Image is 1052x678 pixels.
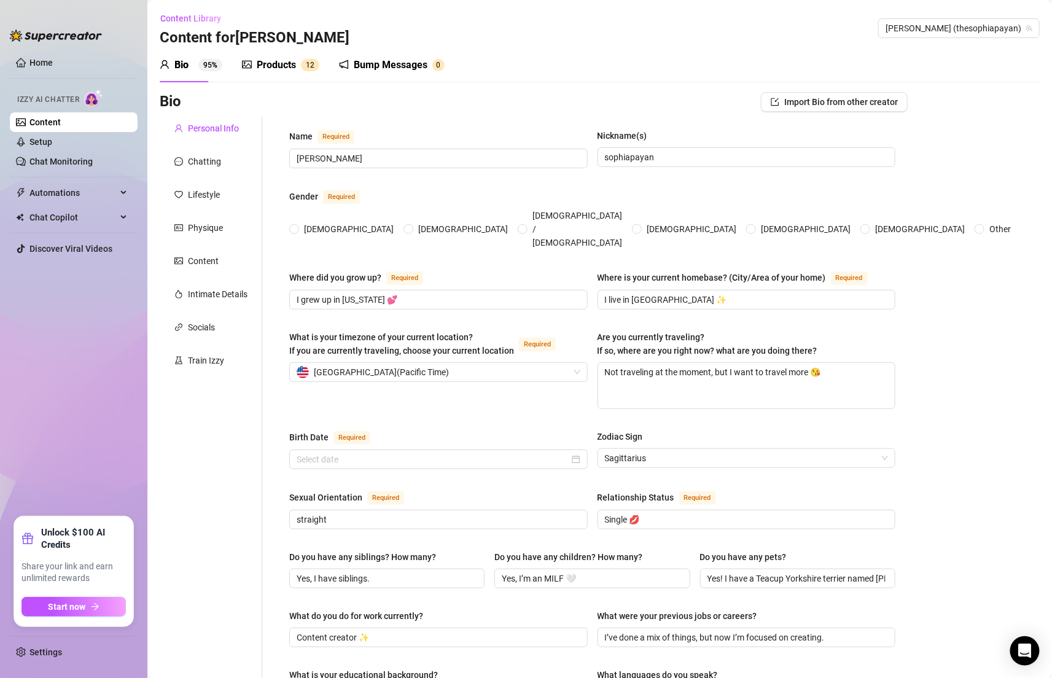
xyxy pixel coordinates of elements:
[598,129,656,142] label: Nickname(s)
[188,188,220,201] div: Lifestyle
[29,244,112,254] a: Discover Viral Videos
[297,572,475,585] input: Do you have any siblings? How many?
[29,58,53,68] a: Home
[188,122,239,135] div: Personal Info
[598,129,647,142] div: Nickname(s)
[21,597,126,617] button: Start nowarrow-right
[174,124,183,133] span: user
[297,453,569,466] input: Birth Date
[297,152,578,165] input: Name
[598,430,652,443] label: Zodiac Sign
[301,59,319,71] sup: 12
[605,449,889,467] span: Sagittarius
[21,561,126,585] span: Share your link and earn unlimited rewards
[289,609,432,623] label: What do you do for work currently?
[297,293,578,306] input: Where did you grow up?
[29,117,61,127] a: Content
[886,19,1032,37] span: Sophia (thesophiapayan)
[700,550,787,564] div: Do you have any pets?
[502,572,680,585] input: Do you have any children? How many?
[984,222,1016,236] span: Other
[242,60,252,69] span: picture
[700,550,795,564] label: Do you have any pets?
[41,526,126,551] strong: Unlock $100 AI Credits
[49,602,86,612] span: Start now
[528,209,627,249] span: [DEMOGRAPHIC_DATA] / [DEMOGRAPHIC_DATA]
[598,271,826,284] div: Where is your current homebase? (City/Area of your home)
[21,532,34,545] span: gift
[289,550,445,564] label: Do you have any siblings? How many?
[289,490,418,505] label: Sexual Orientation
[289,491,362,504] div: Sexual Orientation
[160,92,181,112] h3: Bio
[91,602,99,611] span: arrow-right
[297,513,578,526] input: Sexual Orientation
[16,213,24,222] img: Chat Copilot
[17,94,79,106] span: Izzy AI Chatter
[289,129,368,144] label: Name
[188,221,223,235] div: Physique
[598,490,730,505] label: Relationship Status
[174,323,183,332] span: link
[314,363,449,381] span: [GEOGRAPHIC_DATA] ( Pacific Time )
[598,332,817,356] span: Are you currently traveling? If so, where are you right now? what are you doing there?
[160,9,231,28] button: Content Library
[188,354,224,367] div: Train Izzy
[174,257,183,265] span: picture
[386,271,423,285] span: Required
[1010,636,1040,666] div: Open Intercom Messenger
[29,137,52,147] a: Setup
[289,550,436,564] div: Do you have any siblings? How many?
[318,130,354,144] span: Required
[160,60,169,69] span: user
[605,631,886,644] input: What were your previous jobs or careers?
[29,183,117,203] span: Automations
[605,513,886,526] input: Relationship Status
[16,188,26,198] span: thunderbolt
[188,155,221,168] div: Chatting
[84,89,103,107] img: AI Chatter
[174,224,183,232] span: idcard
[29,647,62,657] a: Settings
[413,222,513,236] span: [DEMOGRAPHIC_DATA]
[297,631,578,644] input: What do you do for work currently?
[289,332,514,356] span: What is your timezone of your current location? If you are currently traveling, choose your curre...
[771,98,779,106] span: import
[174,290,183,298] span: fire
[784,97,898,107] span: Import Bio from other creator
[188,254,219,268] div: Content
[29,208,117,227] span: Chat Copilot
[306,61,310,69] span: 1
[299,222,399,236] span: [DEMOGRAPHIC_DATA]
[598,270,881,285] label: Where is your current homebase? (City/Area of your home)
[831,271,868,285] span: Required
[432,59,445,71] sup: 0
[289,270,437,285] label: Where did you grow up?
[289,271,381,284] div: Where did you grow up?
[198,59,222,71] sup: 95%
[598,609,766,623] label: What were your previous jobs or careers?
[174,190,183,199] span: heart
[257,58,296,72] div: Products
[870,222,970,236] span: [DEMOGRAPHIC_DATA]
[354,58,427,72] div: Bump Messages
[707,572,886,585] input: Do you have any pets?
[605,150,886,164] input: Nickname(s)
[160,14,221,23] span: Content Library
[494,550,642,564] div: Do you have any children? How many?
[188,287,247,301] div: Intimate Details
[598,491,674,504] div: Relationship Status
[679,491,716,505] span: Required
[297,366,309,378] img: us
[10,29,102,42] img: logo-BBDzfeDw.svg
[761,92,908,112] button: Import Bio from other creator
[333,431,370,445] span: Required
[605,293,886,306] input: Where is your current homebase? (City/Area of your home)
[174,157,183,166] span: message
[339,60,349,69] span: notification
[494,550,651,564] label: Do you have any children? How many?
[519,338,556,351] span: Required
[289,189,373,204] label: Gender
[289,430,384,445] label: Birth Date
[29,157,93,166] a: Chat Monitoring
